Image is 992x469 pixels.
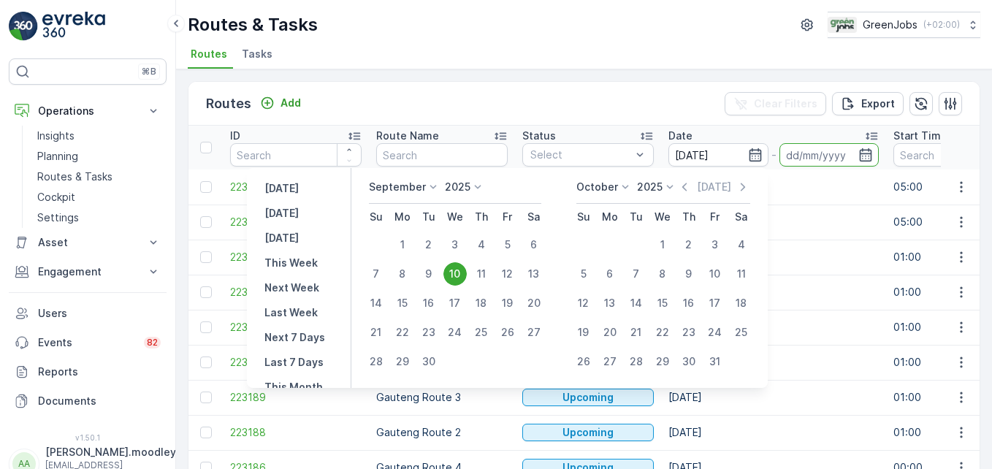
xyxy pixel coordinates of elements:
[259,254,324,272] button: This Week
[200,392,212,403] div: Toggle Row Selected
[200,251,212,263] div: Toggle Row Selected
[661,205,886,240] td: [DATE]
[828,12,980,38] button: GreenJobs(+02:00)
[365,350,388,373] div: 28
[651,233,674,256] div: 1
[725,92,826,115] button: Clear Filters
[730,291,753,315] div: 18
[661,415,886,450] td: [DATE]
[522,321,546,344] div: 27
[31,126,167,146] a: Insights
[38,365,161,379] p: Reports
[703,321,727,344] div: 24
[651,262,674,286] div: 8
[668,143,768,167] input: dd/mm/yyyy
[496,291,519,315] div: 19
[37,210,79,225] p: Settings
[389,204,416,230] th: Monday
[42,12,105,41] img: logo_light-DOdMpM7g.png
[9,257,167,286] button: Engagement
[264,355,324,370] p: Last 7 Days
[861,96,895,111] p: Export
[31,207,167,228] a: Settings
[416,204,442,230] th: Tuesday
[571,204,597,230] th: Sunday
[923,19,960,31] p: ( +02:00 )
[530,148,631,162] p: Select
[417,321,440,344] div: 23
[264,281,319,295] p: Next Week
[661,240,886,275] td: [DATE]
[572,291,595,315] div: 12
[677,291,701,315] div: 16
[200,427,212,438] div: Toggle Row Selected
[677,321,701,344] div: 23
[38,104,137,118] p: Operations
[37,129,75,143] p: Insights
[9,433,167,442] span: v 1.50.1
[625,350,648,373] div: 28
[521,204,547,230] th: Saturday
[376,129,439,143] p: Route Name
[9,12,38,41] img: logo
[649,204,676,230] th: Wednesday
[37,190,75,205] p: Cockpit
[264,181,299,196] p: [DATE]
[264,256,318,270] p: This Week
[259,180,305,197] button: Yesterday
[38,335,135,350] p: Events
[38,394,161,408] p: Documents
[661,169,886,205] td: [DATE]
[281,96,301,110] p: Add
[264,330,325,345] p: Next 7 Days
[445,180,470,194] p: 2025
[376,425,508,440] p: Gauteng Route 2
[598,350,622,373] div: 27
[572,350,595,373] div: 26
[470,233,493,256] div: 4
[38,306,161,321] p: Users
[562,390,614,405] p: Upcoming
[443,262,467,286] div: 10
[863,18,917,32] p: GreenJobs
[147,337,158,348] p: 82
[417,233,440,256] div: 2
[522,262,546,286] div: 13
[230,320,362,335] span: 223191
[572,262,595,286] div: 5
[259,354,329,371] button: Last 7 Days
[522,424,654,441] button: Upcoming
[230,390,362,405] a: 223189
[37,149,78,164] p: Planning
[9,357,167,386] a: Reports
[703,233,727,256] div: 3
[365,262,388,286] div: 7
[730,233,753,256] div: 4
[230,250,362,264] a: 223193
[443,321,467,344] div: 24
[625,291,648,315] div: 14
[522,389,654,406] button: Upcoming
[598,262,622,286] div: 6
[598,291,622,315] div: 13
[9,228,167,257] button: Asset
[495,204,521,230] th: Friday
[9,328,167,357] a: Events82
[188,13,318,37] p: Routes & Tasks
[230,143,362,167] input: Search
[651,321,674,344] div: 22
[496,321,519,344] div: 26
[625,321,648,344] div: 21
[391,291,414,315] div: 15
[9,386,167,416] a: Documents
[230,285,362,300] a: 223192
[376,390,508,405] p: Gauteng Route 3
[677,350,701,373] div: 30
[230,215,362,229] a: 223276
[45,445,176,460] p: [PERSON_NAME].moodley
[828,17,857,33] img: Green_Jobs_Logo.png
[264,380,323,394] p: This Month
[893,129,947,143] p: Start Time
